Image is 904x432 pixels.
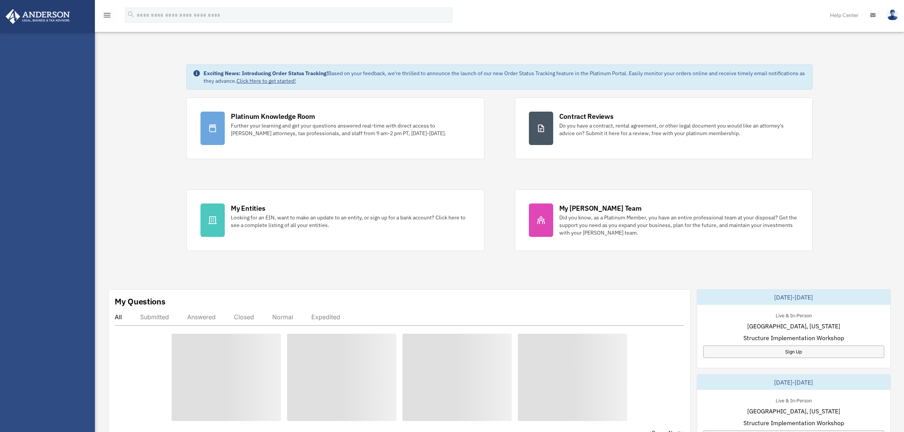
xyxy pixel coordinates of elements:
[3,9,72,24] img: Anderson Advisors Platinum Portal
[272,313,293,321] div: Normal
[770,311,818,319] div: Live & In-Person
[204,70,328,77] strong: Exciting News: Introducing Order Status Tracking!
[697,375,890,390] div: [DATE]-[DATE]
[743,418,844,427] span: Structure Implementation Workshop
[747,407,840,416] span: [GEOGRAPHIC_DATA], [US_STATE]
[186,189,484,251] a: My Entities Looking for an EIN, want to make an update to an entity, or sign up for a bank accoun...
[515,98,812,159] a: Contract Reviews Do you have a contract, rental agreement, or other legal document you would like...
[559,203,642,213] div: My [PERSON_NAME] Team
[559,122,798,137] div: Do you have a contract, rental agreement, or other legal document you would like an attorney's ad...
[770,396,818,404] div: Live & In-Person
[186,98,484,159] a: Platinum Knowledge Room Further your learning and get your questions answered real-time with dire...
[559,214,798,236] div: Did you know, as a Platinum Member, you have an entire professional team at your disposal? Get th...
[234,313,254,321] div: Closed
[103,13,112,20] a: menu
[115,296,166,307] div: My Questions
[697,290,890,305] div: [DATE]-[DATE]
[887,9,898,20] img: User Pic
[231,112,315,121] div: Platinum Knowledge Room
[311,313,340,321] div: Expedited
[187,313,216,321] div: Answered
[231,203,265,213] div: My Entities
[743,333,844,342] span: Structure Implementation Workshop
[115,313,122,321] div: All
[237,77,296,84] a: Click Here to get started!
[103,11,112,20] i: menu
[231,122,470,137] div: Further your learning and get your questions answered real-time with direct access to [PERSON_NAM...
[559,112,614,121] div: Contract Reviews
[747,322,840,331] span: [GEOGRAPHIC_DATA], [US_STATE]
[703,345,884,358] a: Sign Up
[231,214,470,229] div: Looking for an EIN, want to make an update to an entity, or sign up for a bank account? Click her...
[140,313,169,321] div: Submitted
[204,69,806,85] div: Based on your feedback, we're thrilled to announce the launch of our new Order Status Tracking fe...
[515,189,812,251] a: My [PERSON_NAME] Team Did you know, as a Platinum Member, you have an entire professional team at...
[127,10,135,19] i: search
